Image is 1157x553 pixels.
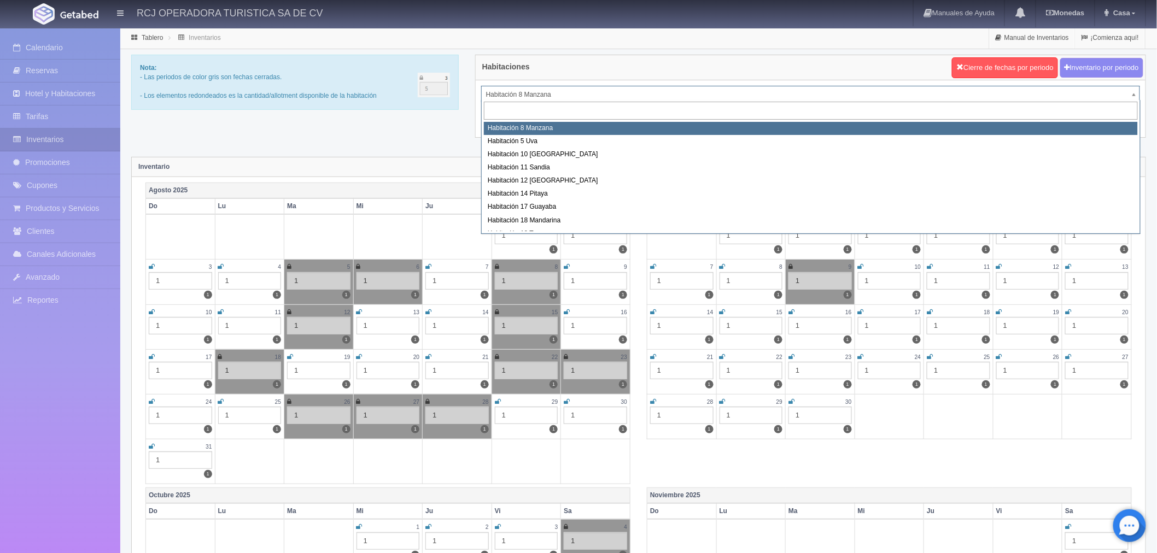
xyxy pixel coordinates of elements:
[484,161,1138,174] div: Habitación 11 Sandia
[484,135,1138,148] div: Habitación 5 Uva
[484,201,1138,214] div: Habitación 17 Guayaba
[484,227,1138,240] div: Habitación 19 Tuna
[484,214,1138,227] div: Habitación 18 Mandarina
[484,122,1138,135] div: Habitación 8 Manzana
[484,174,1138,187] div: Habitación 12 [GEOGRAPHIC_DATA]
[484,187,1138,201] div: Habitación 14 Pitaya
[484,148,1138,161] div: Habitación 10 [GEOGRAPHIC_DATA]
